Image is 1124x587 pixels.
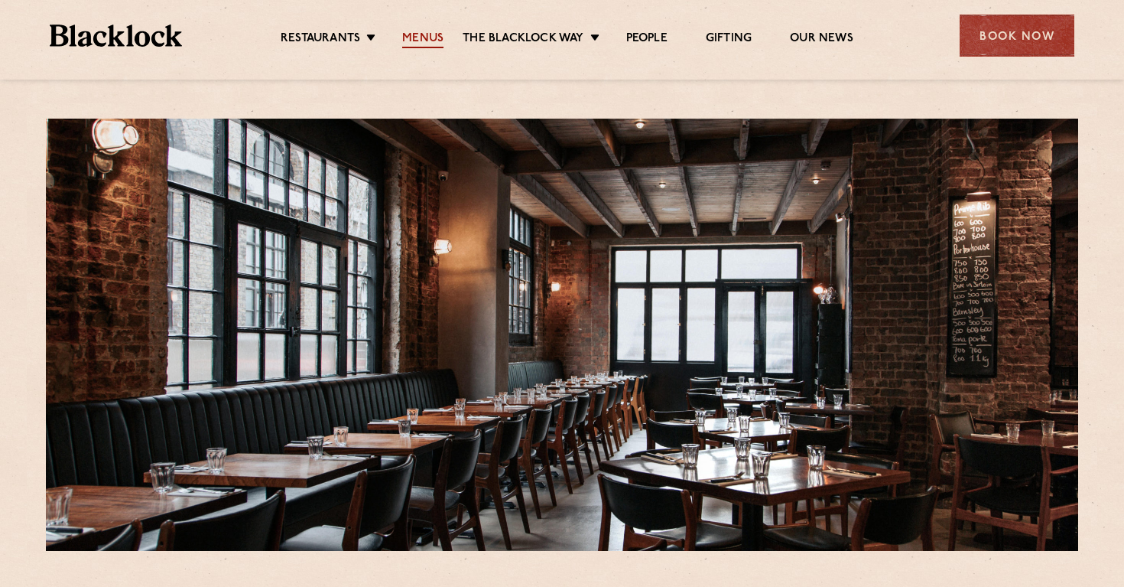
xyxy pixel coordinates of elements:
div: Book Now [960,15,1074,57]
a: Menus [402,31,443,48]
a: Restaurants [281,31,360,48]
a: Our News [790,31,853,48]
a: People [626,31,668,48]
img: BL_Textured_Logo-footer-cropped.svg [50,24,182,47]
a: The Blacklock Way [463,31,583,48]
a: Gifting [706,31,752,48]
